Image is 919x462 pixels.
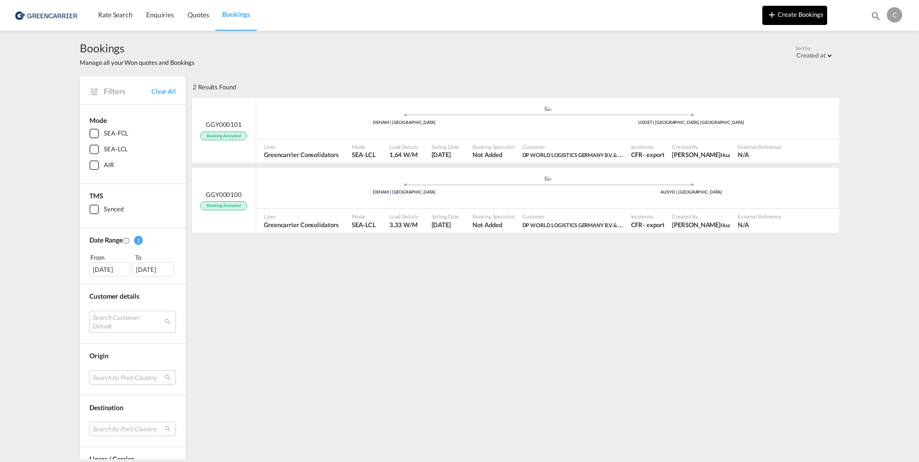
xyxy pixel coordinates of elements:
div: DEHAM | [GEOGRAPHIC_DATA] [261,120,548,126]
span: Chau Ngoc Hua [672,220,730,229]
span: Rate Search [98,11,133,19]
div: [DATE] [133,262,174,277]
md-checkbox: AIR [89,160,176,170]
span: External Reference [738,143,782,150]
span: N/A [738,220,782,229]
md-checkbox: SEA-LCL [89,145,176,154]
div: C [887,7,902,23]
span: TMS [89,192,103,200]
span: SEA-LCL [352,220,375,229]
span: 1 [134,236,143,245]
div: To [134,253,176,262]
a: Clear All [151,87,176,96]
span: Date Range [89,236,123,244]
span: DP WORLD LOGISTICS GERMANY B.V. & CO. KG [522,151,635,158]
span: CFR export [631,150,665,159]
span: CFR export [631,220,665,229]
md-checkbox: SEA-FCL [89,129,176,138]
div: icon-magnify [870,11,881,25]
div: Synced [104,205,123,214]
span: N/A [738,150,782,159]
div: SEA-LCL [104,145,128,154]
span: Mode [352,143,375,150]
md-icon: assets/icons/custom/ship-fill.svg [542,176,554,181]
span: Hua [720,222,730,228]
div: CFR [631,220,643,229]
span: Sailing Date [432,213,459,220]
span: Bookings [222,10,249,18]
div: USDET | [GEOGRAPHIC_DATA], [GEOGRAPHIC_DATA] [548,120,835,126]
img: 1378a7308afe11ef83610d9e779c6b34.png [14,4,79,26]
span: Booking Specialist [472,143,514,150]
span: From To [DATE][DATE] [89,253,176,277]
span: GGY000100 [206,190,242,199]
span: Destination [89,403,124,412]
span: 1,64 W/M [389,151,418,158]
span: Liner [264,213,338,220]
md-icon: icon-plus 400-fg [766,9,778,20]
div: Created at [796,51,826,59]
span: Bookings [80,40,195,56]
md-icon: assets/icons/custom/ship-fill.svg [542,106,554,111]
span: Origin [89,352,108,360]
span: Manage all your Won quotes and Bookings [80,58,195,67]
span: Booking Accepted [200,201,247,210]
span: 8 Sep 2025 [432,220,459,229]
div: GGY000101 Booking Accepted assets/icons/custom/ship-fill.svgassets/icons/custom/roll-o-plane.svgP... [192,98,839,163]
div: [DATE] [89,262,130,277]
div: From [89,253,132,262]
div: - export [643,150,664,159]
div: GGY000100 Booking Accepted assets/icons/custom/ship-fill.svgassets/icons/custom/roll-o-plane.svgP... [192,168,839,233]
div: DEHAM | [GEOGRAPHIC_DATA] [261,189,548,195]
span: Booking Accepted [200,132,247,141]
div: Customer details [89,292,176,301]
span: External Reference [738,213,782,220]
div: SEA-FCL [104,129,128,138]
md-icon: icon-magnify [870,11,881,21]
span: GGY000101 [206,120,242,129]
span: Customer [522,213,623,220]
div: AUSYD | [GEOGRAPHIC_DATA] [548,189,835,195]
span: Greencarrier Consolidators [264,220,338,229]
span: Load Details [389,143,418,150]
span: Incoterms [631,213,665,220]
span: Created By [672,143,730,150]
span: Mode [89,116,107,124]
span: Load Details [389,213,418,220]
span: Not Added [472,220,514,229]
span: Hua [720,152,730,158]
div: Destination [89,403,176,413]
span: Mode [352,213,375,220]
button: icon-plus 400-fgCreate Bookings [762,6,827,25]
span: 3,33 W/M [389,221,418,229]
div: Origin [89,351,176,361]
span: Customer details [89,292,139,300]
span: Customer [522,143,623,150]
span: Greencarrier Consolidators [264,150,338,159]
span: Quotes [187,11,209,19]
span: Liner [264,143,338,150]
span: Chau Ngoc Hua [672,150,730,159]
span: DP WORLD LOGISTICS GERMANY B.V. & CO. KG [522,150,623,159]
span: Not Added [472,150,514,159]
span: SEA-LCL [352,150,375,159]
span: Sailing Date [432,143,459,150]
div: CFR [631,150,643,159]
span: Incoterms [631,143,665,150]
md-icon: Created On [123,237,130,244]
span: DP WORLD LOGISTICS GERMANY B.V. & CO. KG [522,221,635,229]
div: AIR [104,160,114,170]
span: Enquiries [146,11,174,19]
span: Sort by [795,45,810,51]
span: Booking Specialist [472,213,514,220]
span: Filters [104,86,151,97]
div: - export [643,220,664,229]
md-checkbox: Synced [89,205,176,214]
span: Created By [672,213,730,220]
span: DP WORLD LOGISTICS GERMANY B.V. & CO. KG [522,220,623,229]
div: 2 Results Found [193,76,236,97]
span: 16 Sep 2025 [432,150,459,159]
